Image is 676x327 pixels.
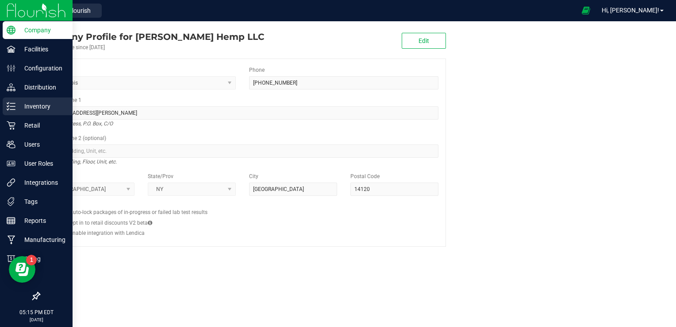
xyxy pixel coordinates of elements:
[148,172,173,180] label: State/Prov
[7,159,15,168] inline-svg: User Roles
[7,121,15,130] inline-svg: Retail
[7,140,15,149] inline-svg: Users
[7,64,15,73] inline-svg: Configuration
[7,235,15,244] inline-svg: Manufacturing
[69,219,152,227] label: Opt in to retail discounts V2 beta
[249,66,265,74] label: Phone
[7,102,15,111] inline-svg: Inventory
[350,172,380,180] label: Postal Code
[39,30,264,43] div: Morris Hemp LLC
[69,229,145,237] label: Enable integration with Lendica
[15,82,69,93] p: Distribution
[15,253,69,264] p: Billing
[249,76,438,90] input: (123) 456-7890
[15,196,69,207] p: Tags
[15,63,69,74] p: Configuration
[46,144,438,158] input: Suite, Building, Unit, etc.
[7,26,15,35] inline-svg: Company
[7,178,15,187] inline-svg: Integrations
[15,101,69,112] p: Inventory
[15,234,69,245] p: Manufacturing
[39,43,264,51] div: Account active since [DATE]
[26,255,37,265] iframe: Resource center unread badge
[7,254,15,263] inline-svg: Billing
[46,156,117,167] i: Suite, Building, Floor, Unit, etc.
[46,106,438,120] input: Address
[15,215,69,226] p: Reports
[7,197,15,206] inline-svg: Tags
[46,118,113,129] i: Street address, P.O. Box, C/O
[15,177,69,188] p: Integrations
[7,45,15,54] inline-svg: Facilities
[15,120,69,131] p: Retail
[576,2,596,19] span: Open Ecommerce Menu
[9,256,35,283] iframe: Resource center
[4,308,69,316] p: 05:15 PM EDT
[249,183,337,196] input: City
[4,316,69,323] p: [DATE]
[69,208,207,216] label: Auto-lock packages of in-progress or failed lab test results
[46,202,438,208] h2: Configs
[7,83,15,92] inline-svg: Distribution
[350,183,438,196] input: Postal Code
[15,25,69,35] p: Company
[249,172,258,180] label: City
[15,44,69,54] p: Facilities
[419,37,429,44] span: Edit
[402,33,446,49] button: Edit
[46,134,106,142] label: Address Line 2 (optional)
[7,216,15,225] inline-svg: Reports
[15,139,69,150] p: Users
[602,7,659,14] span: Hi, [PERSON_NAME]!
[15,158,69,169] p: User Roles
